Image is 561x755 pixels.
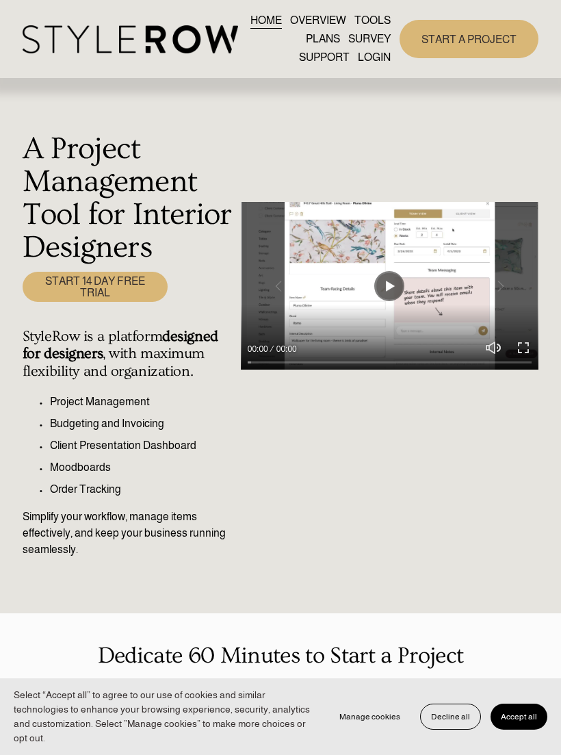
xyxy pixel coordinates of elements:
[348,30,391,49] a: SURVEY
[23,25,238,53] img: StyleRow
[23,328,222,363] strong: designed for designers
[50,437,233,454] p: Client Presentation Dashboard
[248,358,532,368] input: Seek
[248,342,272,356] div: Current time
[50,459,233,476] p: Moodboards
[358,49,391,67] a: LOGIN
[431,712,470,721] span: Decline all
[299,49,350,67] a: folder dropdown
[400,20,538,57] a: START A PROJECT
[250,11,282,29] a: HOME
[339,712,400,721] span: Manage cookies
[50,394,233,410] p: Project Management
[374,271,404,301] button: Play
[306,30,340,49] a: PLANS
[50,415,233,432] p: Budgeting and Invoicing
[501,712,537,721] span: Accept all
[354,11,391,29] a: TOOLS
[23,639,538,674] p: Dedicate 60 Minutes to Start a Project
[14,688,315,745] p: Select “Accept all” to agree to our use of cookies and similar technologies to enhance your brows...
[272,342,300,356] div: Duration
[23,509,233,558] p: Simplify your workflow, manage items effectively, and keep your business running seamlessly.
[23,328,233,381] h4: StyleRow is a platform , with maximum flexibility and organization.
[299,49,350,66] span: SUPPORT
[491,704,547,730] button: Accept all
[50,481,233,498] p: Order Tracking
[420,704,481,730] button: Decline all
[23,272,168,301] a: START 14 DAY FREE TRIAL
[23,133,233,264] h1: A Project Management Tool for Interior Designers
[329,704,410,730] button: Manage cookies
[290,11,346,29] a: OVERVIEW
